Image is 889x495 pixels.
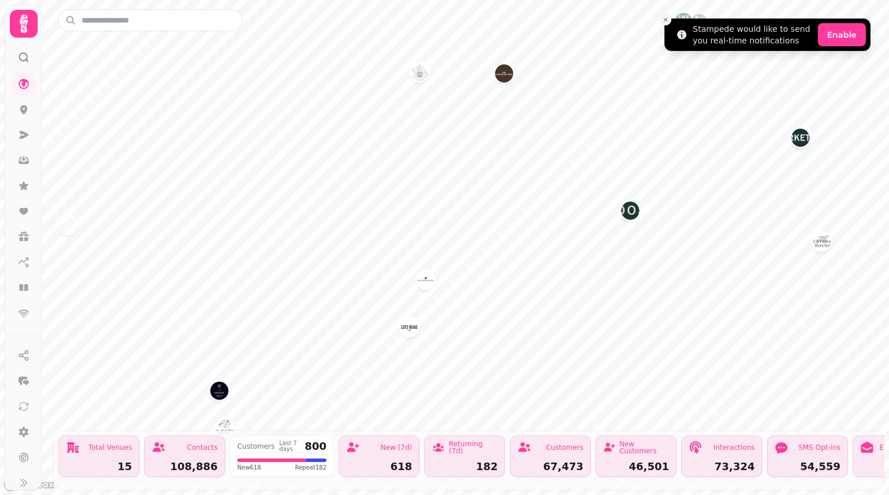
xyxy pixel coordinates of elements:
button: Enable [818,23,866,46]
div: Stampede would like to send you real-time notifications [693,23,813,46]
div: Map marker [495,64,513,86]
button: The Cleveland Arms [410,63,429,82]
div: Map marker [621,201,640,223]
button: The Spencer Arms [210,382,229,400]
div: 108,886 [152,461,218,472]
span: New 618 [237,463,261,472]
span: Repeat 182 [295,463,326,472]
div: 46,501 [603,461,669,472]
div: Returning (7d) [449,441,498,454]
div: 618 [346,461,412,472]
div: Map marker [791,129,810,151]
button: The Carpenters Arms [495,64,513,83]
div: New (7d) [380,444,412,451]
div: Customers [237,443,275,450]
div: 182 [432,461,498,472]
button: The Crown & Anchor [58,216,76,234]
div: 73,324 [689,461,755,472]
button: Lots Road [400,318,418,336]
div: Last 7 days [280,441,300,452]
div: Total Venues [89,444,132,451]
button: The Loose Box [621,201,640,220]
button: The Sporting Page [416,270,435,289]
button: The Huntsman & Hounds [813,232,831,251]
div: Map marker [416,270,435,292]
div: Map marker [400,318,418,340]
div: 800 [304,441,326,452]
button: Close toast [660,14,671,25]
div: Map marker [410,63,429,85]
div: 54,559 [774,461,840,472]
div: Customers [546,444,583,451]
div: Map marker [58,216,76,238]
div: Map marker [210,382,229,404]
div: Map marker [813,232,831,254]
div: SMS Opt-ins [798,444,840,451]
div: Interactions [714,444,755,451]
button: The Market Porter [791,129,810,147]
div: Contacts [187,444,218,451]
div: 15 [66,461,132,472]
div: New Customers [619,441,669,454]
a: Mapbox logo [3,478,54,492]
div: Map marker [215,419,234,441]
div: 67,473 [517,461,583,472]
button: The Arab Boy [215,419,234,438]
